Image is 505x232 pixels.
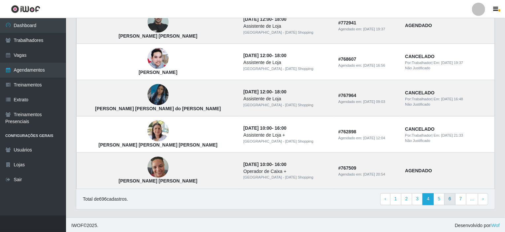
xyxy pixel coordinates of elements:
[244,162,272,167] time: [DATE] 10:00
[466,193,479,205] a: ...
[244,168,330,175] div: Operador de Caixa +
[338,56,356,62] strong: # 768607
[405,23,432,28] strong: AGENDADO
[244,23,330,30] div: Assistente de Loja
[244,125,272,131] time: [DATE] 10:00
[244,175,330,181] div: [GEOGRAPHIC_DATA] - [DATE] Shopping
[338,165,356,171] strong: # 767509
[363,63,385,67] time: [DATE] 16:56
[95,106,221,111] strong: [PERSON_NAME] [PERSON_NAME] do [PERSON_NAME]
[433,193,445,205] a: 5
[444,193,455,205] a: 6
[455,193,466,205] a: 7
[405,97,431,101] span: Por: Trabalhador
[148,48,169,69] img: Jeferson Miguel Gomes
[244,66,330,72] div: [GEOGRAPHIC_DATA] - [DATE] Shopping
[244,132,330,139] div: Assistente de Loja +
[338,99,397,105] div: Agendado em:
[478,193,488,205] a: Next
[148,117,169,145] img: Ana Cláudia Santiago Mendes carneiro
[405,133,490,138] div: | Em:
[401,193,412,205] a: 2
[405,96,490,102] div: | Em:
[71,222,98,229] span: © 2025 .
[338,172,397,177] div: Agendado em:
[244,95,330,102] div: Assistente de Loja
[148,153,169,182] img: Francisca Sara Oliveira almeida
[405,61,431,65] span: Por: Trabalhador
[244,53,272,58] time: [DATE] 12:00
[412,193,423,205] a: 3
[244,17,286,22] strong: -
[99,142,218,148] strong: [PERSON_NAME] [PERSON_NAME] [PERSON_NAME]
[441,61,463,65] time: [DATE] 19:37
[244,162,286,167] strong: -
[482,196,484,202] span: ›
[275,89,286,94] time: 18:00
[338,63,397,68] div: Agendado em:
[244,102,330,108] div: [GEOGRAPHIC_DATA] - [DATE] Shopping
[83,196,128,203] p: Total de 696 cadastros.
[275,53,286,58] time: 18:00
[244,89,272,94] time: [DATE] 12:00
[405,54,434,59] strong: CANCELADO
[71,223,84,228] span: IWOF
[118,33,197,39] strong: [PERSON_NAME] [PERSON_NAME]
[244,89,286,94] strong: -
[244,59,330,66] div: Assistente de Loja
[148,8,169,36] img: Fábio batista de Lima
[441,133,463,137] time: [DATE] 21:33
[422,193,434,205] a: 4
[405,90,434,95] strong: CANCELADO
[118,179,197,184] strong: [PERSON_NAME] [PERSON_NAME]
[338,20,356,25] strong: # 772941
[363,136,385,140] time: [DATE] 12:04
[244,125,286,131] strong: -
[405,138,490,144] div: Não Justificado
[405,168,432,173] strong: AGENDADO
[244,53,286,58] strong: -
[380,193,390,205] a: Previous
[338,26,397,32] div: Agendado em:
[405,133,431,137] span: Por: Trabalhador
[244,139,330,144] div: [GEOGRAPHIC_DATA] - [DATE] Shopping
[275,125,286,131] time: 16:00
[275,162,286,167] time: 16:00
[363,100,385,104] time: [DATE] 09:03
[405,126,434,132] strong: CANCELADO
[455,222,500,229] span: Desenvolvido por
[244,17,272,22] time: [DATE] 12:00
[338,135,397,141] div: Agendado em:
[363,27,385,31] time: [DATE] 19:37
[441,97,463,101] time: [DATE] 16:48
[148,76,169,114] img: Alice helena Rodrigues do Nascimento
[390,193,401,205] a: 1
[338,129,356,134] strong: # 762898
[380,193,488,205] nav: pagination
[275,17,286,22] time: 18:00
[405,65,490,71] div: Não Justificado
[363,172,385,176] time: [DATE] 20:54
[385,196,386,202] span: ‹
[139,70,177,75] strong: [PERSON_NAME]
[338,93,356,98] strong: # 767964
[490,223,500,228] a: iWof
[405,102,490,107] div: Não Justificado
[244,30,330,35] div: [GEOGRAPHIC_DATA] - [DATE] Shopping
[11,5,40,13] img: CoreUI Logo
[405,60,490,66] div: | Em:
